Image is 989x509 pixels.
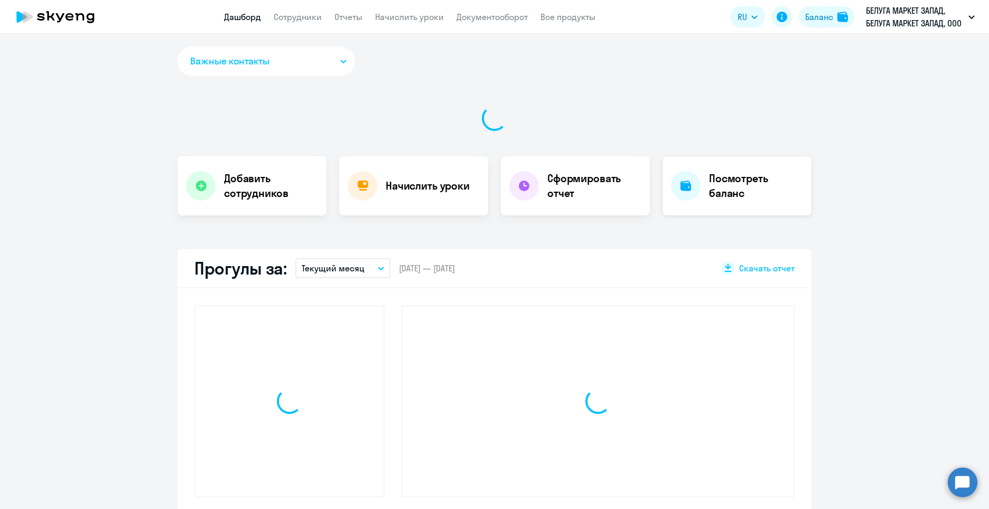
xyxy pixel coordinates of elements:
[334,12,362,22] a: Отчеты
[540,12,595,22] a: Все продукты
[799,6,854,27] button: Балансbalance
[547,171,641,201] h4: Сформировать отчет
[709,171,803,201] h4: Посмотреть баланс
[190,54,269,68] span: Важные контакты
[224,171,318,201] h4: Добавить сотрудников
[375,12,444,22] a: Начислить уроки
[295,258,390,278] button: Текущий месяц
[739,262,795,274] span: Скачать отчет
[274,12,322,22] a: Сотрудники
[399,262,455,274] span: [DATE] — [DATE]
[866,4,964,30] p: БЕЛУГА МАРКЕТ ЗАПАД, БЕЛУГА МАРКЕТ ЗАПАД, ООО
[302,262,365,275] p: Текущий месяц
[456,12,528,22] a: Документооборот
[805,11,833,23] div: Баланс
[224,12,261,22] a: Дашборд
[730,6,765,27] button: RU
[837,12,848,22] img: balance
[861,4,980,30] button: БЕЛУГА МАРКЕТ ЗАПАД, БЕЛУГА МАРКЕТ ЗАПАД, ООО
[386,178,470,193] h4: Начислить уроки
[178,46,355,76] button: Важные контакты
[194,258,287,279] h2: Прогулы за:
[738,11,747,23] span: RU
